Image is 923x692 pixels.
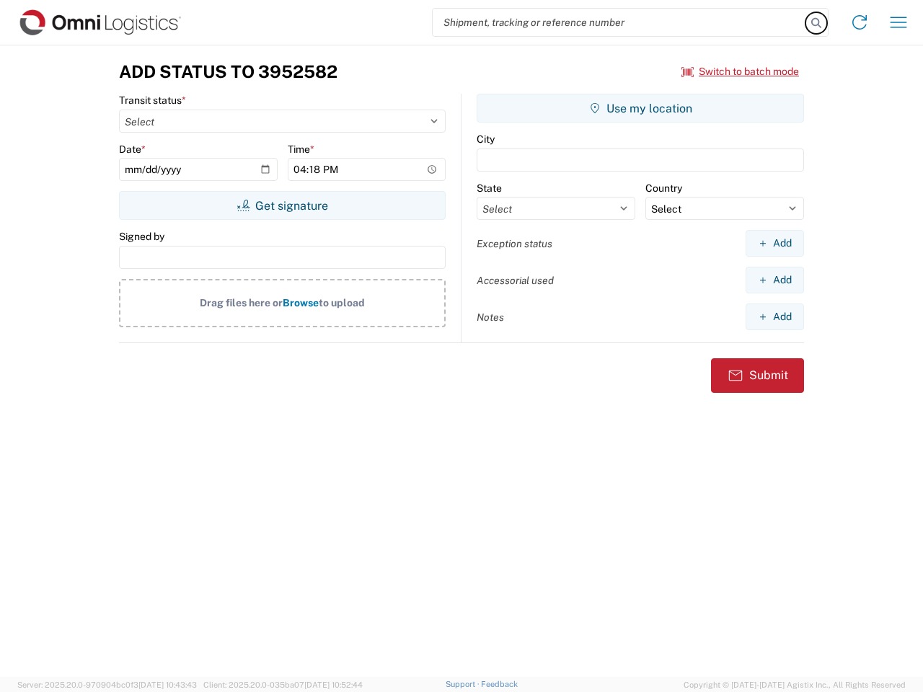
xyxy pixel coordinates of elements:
[304,680,363,689] span: [DATE] 10:52:44
[138,680,197,689] span: [DATE] 10:43:43
[319,297,365,309] span: to upload
[477,274,554,287] label: Accessorial used
[481,680,518,688] a: Feedback
[446,680,482,688] a: Support
[433,9,806,36] input: Shipment, tracking or reference number
[288,143,314,156] label: Time
[746,230,804,257] button: Add
[711,358,804,393] button: Submit
[119,191,446,220] button: Get signature
[477,311,504,324] label: Notes
[119,230,164,243] label: Signed by
[200,297,283,309] span: Drag files here or
[119,94,186,107] label: Transit status
[477,133,495,146] label: City
[477,94,804,123] button: Use my location
[746,267,804,293] button: Add
[283,297,319,309] span: Browse
[119,61,337,82] h3: Add Status to 3952582
[477,237,552,250] label: Exception status
[17,680,197,689] span: Server: 2025.20.0-970904bc0f3
[477,182,502,195] label: State
[119,143,146,156] label: Date
[645,182,682,195] label: Country
[203,680,363,689] span: Client: 2025.20.0-035ba07
[746,303,804,330] button: Add
[684,678,906,691] span: Copyright © [DATE]-[DATE] Agistix Inc., All Rights Reserved
[681,60,799,84] button: Switch to batch mode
